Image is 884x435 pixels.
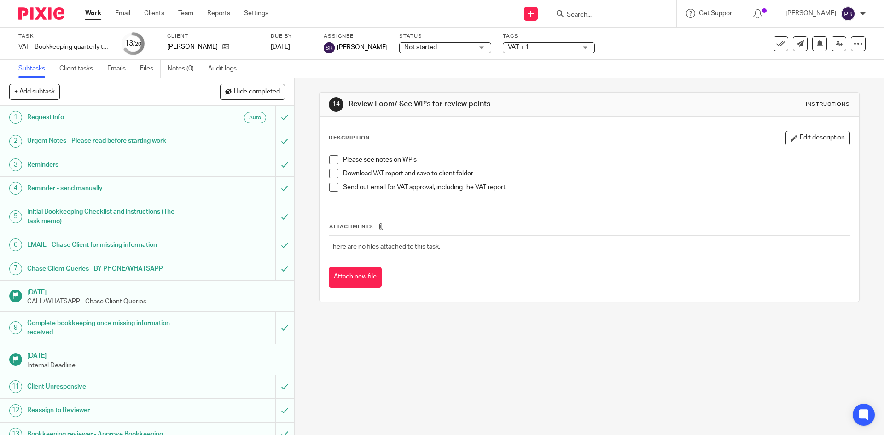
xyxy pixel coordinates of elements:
span: Hide completed [234,88,280,96]
h1: [DATE] [27,349,285,360]
p: CALL/WHATSAPP - Chase Client Queries [27,297,285,306]
div: 13 [125,38,141,49]
div: 4 [9,182,22,195]
h1: Reminder - send manually [27,181,186,195]
p: [PERSON_NAME] [167,42,218,52]
img: svg%3E [324,42,335,53]
a: Reports [207,9,230,18]
h1: Chase Client Queries - BY PHONE/WHATSAPP [27,262,186,276]
span: Get Support [699,10,734,17]
div: 9 [9,321,22,334]
div: 12 [9,404,22,417]
h1: EMAIL - Chase Client for missing information [27,238,186,252]
h1: [DATE] [27,285,285,297]
p: [PERSON_NAME] [785,9,836,18]
a: Subtasks [18,60,52,78]
h1: Reassign to Reviewer [27,403,186,417]
span: VAT + 1 [508,44,529,51]
a: Files [140,60,161,78]
a: Email [115,9,130,18]
span: Attachments [329,224,373,229]
a: Notes (0) [168,60,201,78]
div: 2 [9,135,22,148]
img: Pixie [18,7,64,20]
div: 5 [9,210,22,223]
a: Emails [107,60,133,78]
a: Team [178,9,193,18]
p: Download VAT report and save to client folder [343,169,849,178]
div: 7 [9,262,22,275]
p: Internal Deadline [27,361,285,370]
p: Description [329,134,370,142]
button: Edit description [785,131,850,145]
span: Not started [404,44,437,51]
label: Task [18,33,110,40]
span: There are no files attached to this task. [329,244,440,250]
a: Settings [244,9,268,18]
small: /20 [133,41,141,46]
label: Tags [503,33,595,40]
p: Send out email for VAT approval, including the VAT report [343,183,849,192]
label: Status [399,33,491,40]
h1: Initial Bookkeeping Checklist and instructions (The task memo) [27,205,186,228]
h1: Client Unresponsive [27,380,186,394]
label: Due by [271,33,312,40]
input: Search [566,11,649,19]
button: Attach new file [329,267,382,288]
div: 6 [9,238,22,251]
div: 11 [9,380,22,393]
div: VAT - Bookkeeping quarterly tasks [18,42,110,52]
button: Hide completed [220,84,285,99]
h1: Review Loom/ See WP's for review points [349,99,609,109]
span: [DATE] [271,44,290,50]
h1: Complete bookkeeping once missing information received [27,316,186,340]
a: Client tasks [59,60,100,78]
div: 3 [9,158,22,171]
a: Work [85,9,101,18]
button: + Add subtask [9,84,60,99]
h1: Request info [27,110,186,124]
h1: Urgent Notes - Please read before starting work [27,134,186,148]
label: Assignee [324,33,388,40]
img: svg%3E [841,6,855,21]
div: 1 [9,111,22,124]
div: 14 [329,97,343,112]
a: Audit logs [208,60,244,78]
label: Client [167,33,259,40]
div: Auto [244,112,266,123]
div: Instructions [806,101,850,108]
span: [PERSON_NAME] [337,43,388,52]
p: Please see notes on WP's [343,155,849,164]
h1: Reminders [27,158,186,172]
a: Clients [144,9,164,18]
